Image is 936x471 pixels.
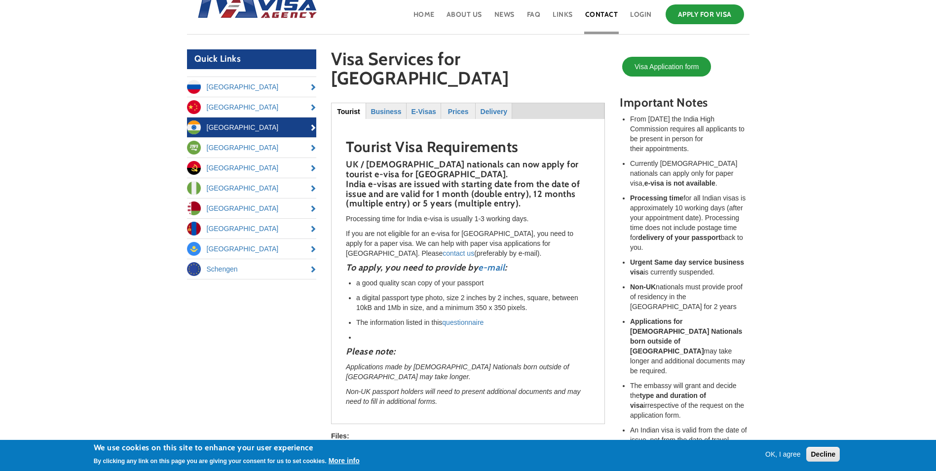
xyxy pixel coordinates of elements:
[806,447,840,462] button: Decline
[337,108,360,116] strong: Tourist
[448,108,469,116] strong: Prices
[187,178,317,198] a: [GEOGRAPHIC_DATA]
[630,317,742,355] strong: Applications for [DEMOGRAPHIC_DATA] Nationals born outside of [GEOGRAPHIC_DATA]
[630,283,656,291] strong: Non-UK
[442,318,484,326] a: questionnaire
[443,249,474,257] a: contact us
[412,2,436,34] a: Home
[761,449,805,459] button: OK, I agree
[346,229,590,258] p: If you are not eligible for an e-visa for [GEOGRAPHIC_DATA], you need to apply for a paper visa. ...
[481,108,507,116] strong: Delivery
[187,198,317,218] a: [GEOGRAPHIC_DATA]
[356,317,590,327] li: The information listed in this
[187,259,317,279] a: Schengen
[630,257,749,277] li: is currently suspended.
[630,425,749,445] li: An Indian visa is valid from the date of issue, not from the date of travel.
[411,108,436,116] strong: E-Visas
[442,103,475,118] a: Prices
[187,158,317,178] a: [GEOGRAPHIC_DATA]
[346,160,590,209] h4: UK / [DEMOGRAPHIC_DATA] nationals can now apply for tourist e-visa for [GEOGRAPHIC_DATA]. India e...
[622,57,711,77] a: Visa Application form
[630,194,683,202] strong: Processing time
[630,381,749,420] li: The embassy will grant and decide the irrespective of the request on the application form.
[356,293,590,313] li: a digital passport type photo, size 2 inches by 2 inches, square, between 10kB and 1Mb in size, a...
[367,103,406,118] a: Business
[552,2,574,34] a: Links
[638,234,720,241] strong: delivery of your passport
[630,316,749,376] li: may take longer and additional documents may be required.
[94,458,327,465] p: By clicking any link on this page you are giving your consent for us to set cookies.
[331,431,605,441] div: Files:
[187,239,317,259] a: [GEOGRAPHIC_DATA]
[329,456,360,466] button: More info
[644,179,715,187] strong: e-visa is not available
[346,214,590,224] p: Processing time for India e-visa is usually 1-3 working days.
[630,392,706,409] strong: type and duration of visa
[629,2,653,34] a: Login
[371,108,401,116] strong: Business
[526,2,542,34] a: FAQ
[356,278,590,288] li: a good quality scan copy of your passport
[331,49,605,93] h1: Visa Services for [GEOGRAPHIC_DATA]
[476,103,511,118] a: Delivery
[407,103,440,118] a: E-Visas
[630,282,749,312] li: nationals must provide proof of residency in the [GEOGRAPHIC_DATA] for 2 years
[346,388,581,405] em: Non-UK passport holders will need to present additional documents and may need to fill in additio...
[666,4,744,24] a: Apply for Visa
[187,118,317,137] a: [GEOGRAPHIC_DATA]
[94,442,360,453] h2: We use cookies on this site to enhance your user experience
[630,158,749,188] li: Currently [DEMOGRAPHIC_DATA] nationals can apply only for paper visa, .
[446,2,483,34] a: About Us
[630,258,744,276] strong: Urgent Same day service business visa
[187,138,317,157] a: [GEOGRAPHIC_DATA]
[346,139,590,155] h2: Tourist Visa Requirements
[620,96,749,109] h3: Important Notes
[584,2,619,34] a: Contact
[346,363,569,381] em: Applications made by [DEMOGRAPHIC_DATA] Nationals born outside of [GEOGRAPHIC_DATA] may take longer.
[478,262,505,273] a: e-mail
[346,346,395,357] strong: Please note:
[332,103,366,118] a: Tourist
[187,219,317,238] a: [GEOGRAPHIC_DATA]
[630,114,749,154] li: From [DATE] the India High Commission requires all applicants to be present in person for their a...
[346,262,507,273] strong: To apply, you need to provide by :
[630,193,749,252] li: for all Indian visas is approximately 10 working days (after your appointment date). Processing t...
[187,77,317,97] a: [GEOGRAPHIC_DATA]
[493,2,516,34] a: News
[187,97,317,117] a: [GEOGRAPHIC_DATA]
